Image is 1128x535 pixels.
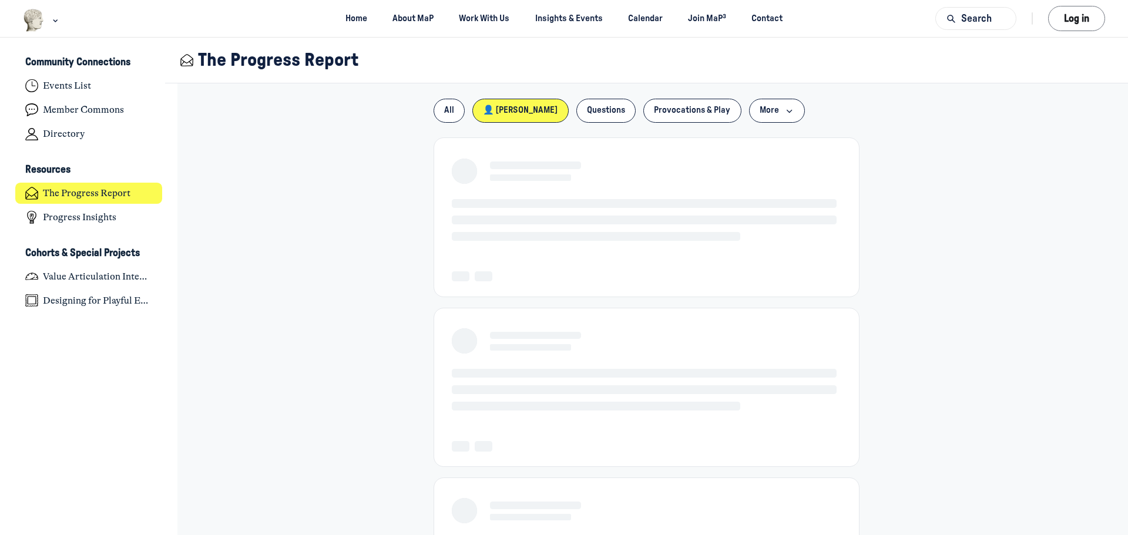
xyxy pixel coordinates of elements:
h4: Events List [43,80,91,92]
h3: Resources [25,164,70,176]
h3: Cohorts & Special Projects [25,247,140,260]
h4: Progress Insights [43,211,116,223]
h4: Value Articulation Intensive (Cultural Leadership Lab) [43,271,152,282]
header: Page Header [165,38,1128,83]
h4: Designing for Playful Engagement [43,295,152,307]
a: About MaP [382,8,444,29]
button: Search [935,7,1016,30]
button: Cohorts & Special ProjectsCollapse space [15,243,163,263]
span: 👤 [PERSON_NAME] [483,106,558,115]
span: More [760,104,794,117]
span: Questions [587,106,625,115]
button: ResourcesCollapse space [15,160,163,180]
button: All [434,99,465,123]
button: 👤 [PERSON_NAME] [472,99,569,123]
button: Provocations & Play [643,99,741,123]
a: The Progress Report [15,183,163,204]
h4: The Progress Report [43,187,130,199]
a: Join MaP³ [678,8,737,29]
a: Directory [15,123,163,145]
h3: Community Connections [25,56,130,69]
span: Provocations & Play [654,106,730,115]
a: Contact [741,8,793,29]
h4: Member Commons [43,104,124,116]
button: More [749,99,805,123]
a: Work With Us [449,8,520,29]
a: Calendar [617,8,673,29]
button: Community ConnectionsCollapse space [15,53,163,73]
button: Log in [1048,6,1105,31]
a: Insights & Events [525,8,613,29]
img: Museums as Progress logo [23,9,45,32]
a: Designing for Playful Engagement [15,290,163,311]
a: Events List [15,75,163,97]
button: Museums as Progress logo [23,8,61,33]
h1: The Progress Report [198,49,358,71]
a: Value Articulation Intensive (Cultural Leadership Lab) [15,265,163,287]
h4: Directory [43,128,85,140]
a: Progress Insights [15,207,163,228]
a: Home [335,8,378,29]
span: All [444,106,454,115]
a: Member Commons [15,99,163,121]
button: Questions [576,99,636,123]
